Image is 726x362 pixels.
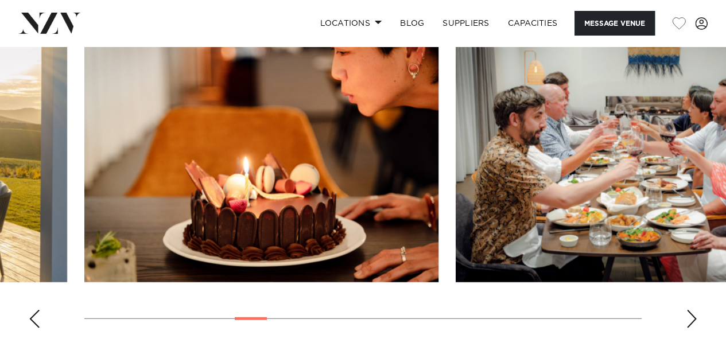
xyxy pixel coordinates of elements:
[499,11,567,36] a: Capacities
[574,11,655,36] button: Message Venue
[18,13,81,33] img: nzv-logo.png
[433,11,498,36] a: SUPPLIERS
[391,11,433,36] a: BLOG
[84,22,438,282] swiper-slide: 8 / 26
[310,11,391,36] a: Locations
